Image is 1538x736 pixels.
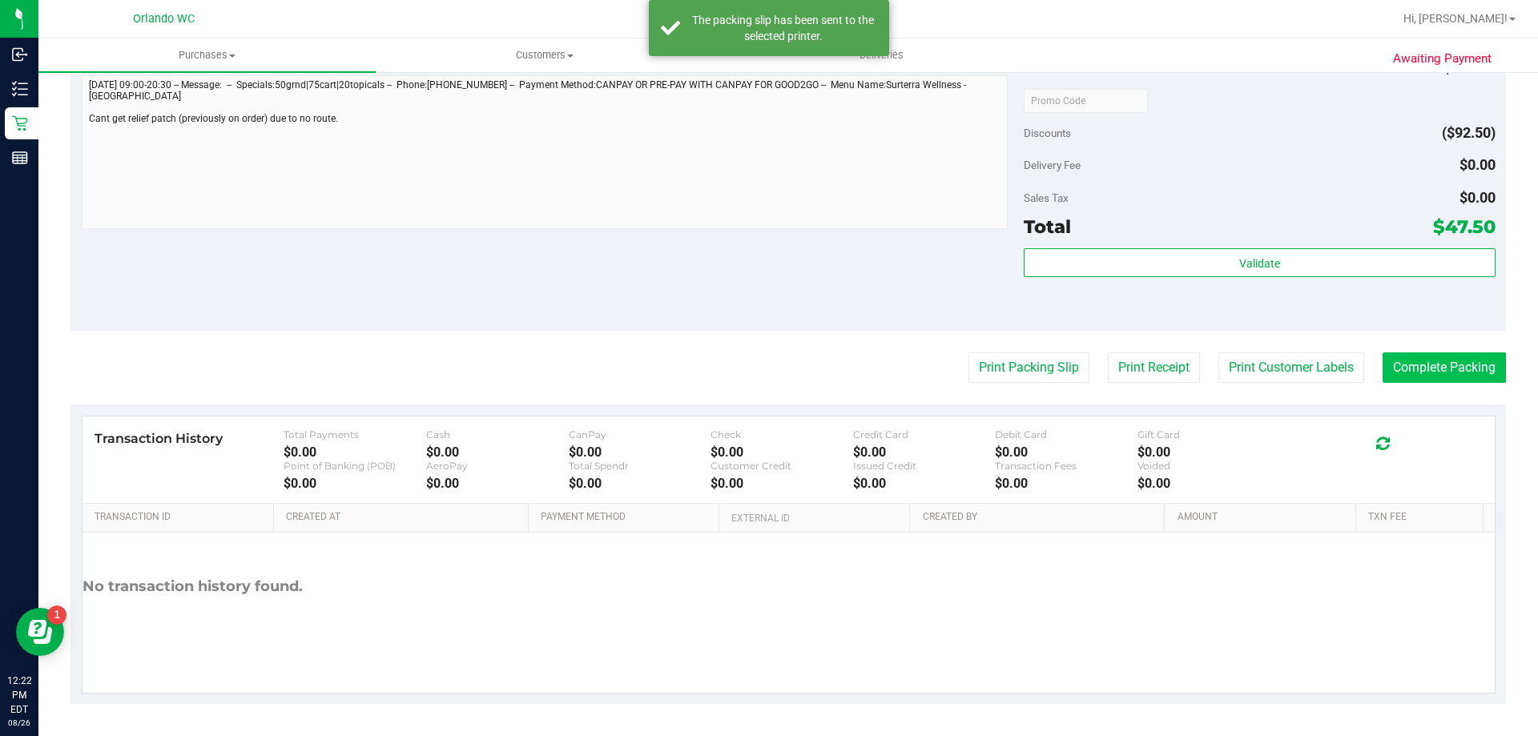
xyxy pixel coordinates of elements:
[426,476,569,491] div: $0.00
[968,352,1089,383] button: Print Packing Slip
[12,46,28,62] inline-svg: Inbound
[1024,248,1495,277] button: Validate
[1239,257,1280,270] span: Validate
[1024,191,1069,204] span: Sales Tax
[1368,511,1476,524] a: Txn Fee
[1218,352,1364,383] button: Print Customer Labels
[1443,59,1496,76] span: $140.00
[719,504,909,533] th: External ID
[1433,215,1496,238] span: $47.50
[1108,352,1200,383] button: Print Receipt
[12,115,28,131] inline-svg: Retail
[376,38,713,72] a: Customers
[711,428,853,440] div: Check
[689,12,877,44] div: The packing slip has been sent to the selected printer.
[711,476,853,491] div: $0.00
[569,460,711,472] div: Total Spendr
[1024,119,1071,147] span: Discounts
[1024,215,1071,238] span: Total
[7,717,31,729] p: 08/26
[12,81,28,97] inline-svg: Inventory
[284,428,426,440] div: Total Payments
[711,460,853,472] div: Customer Credit
[83,533,303,641] div: No transaction history found.
[1442,124,1496,141] span: ($92.50)
[1403,12,1508,25] span: Hi, [PERSON_NAME]!
[286,511,521,524] a: Created At
[1459,156,1496,173] span: $0.00
[569,476,711,491] div: $0.00
[12,150,28,166] inline-svg: Reports
[38,48,376,62] span: Purchases
[569,444,711,460] div: $0.00
[284,476,426,491] div: $0.00
[541,511,713,524] a: Payment Method
[133,12,195,26] span: Orlando WC
[995,476,1137,491] div: $0.00
[376,48,712,62] span: Customers
[7,674,31,717] p: 12:22 PM EDT
[426,444,569,460] div: $0.00
[995,428,1137,440] div: Debit Card
[853,476,996,491] div: $0.00
[16,608,64,656] iframe: Resource center
[284,444,426,460] div: $0.00
[923,511,1158,524] a: Created By
[1024,89,1148,113] input: Promo Code
[853,428,996,440] div: Credit Card
[1024,62,1063,74] span: Subtotal
[853,444,996,460] div: $0.00
[95,511,268,524] a: Transaction ID
[426,460,569,472] div: AeroPay
[1137,460,1280,472] div: Voided
[853,460,996,472] div: Issued Credit
[426,428,569,440] div: Cash
[995,460,1137,472] div: Transaction Fees
[1024,159,1081,171] span: Delivery Fee
[1137,428,1280,440] div: Gift Card
[995,444,1137,460] div: $0.00
[1178,511,1350,524] a: Amount
[569,428,711,440] div: CanPay
[1137,444,1280,460] div: $0.00
[1137,476,1280,491] div: $0.00
[711,444,853,460] div: $0.00
[1383,352,1506,383] button: Complete Packing
[284,460,426,472] div: Point of Banking (POB)
[1459,189,1496,206] span: $0.00
[1393,50,1492,68] span: Awaiting Payment
[47,605,66,625] iframe: Resource center unread badge
[38,38,376,72] a: Purchases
